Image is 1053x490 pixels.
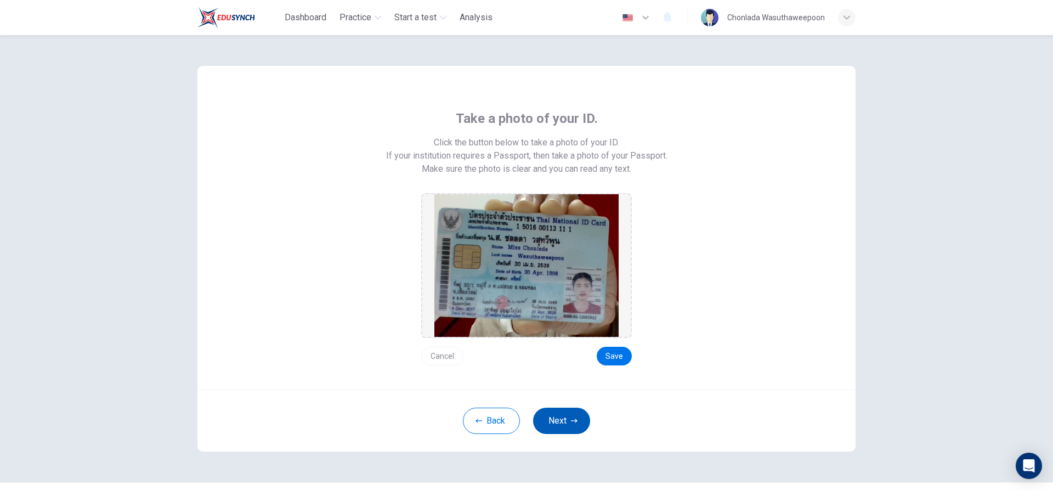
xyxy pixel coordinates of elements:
[394,11,437,24] span: Start a test
[285,11,326,24] span: Dashboard
[434,194,619,337] img: preview screemshot
[463,408,520,434] button: Back
[339,11,371,24] span: Practice
[386,136,667,162] span: Click the button below to take a photo of your ID. If your institution requires a Passport, then ...
[335,8,386,27] button: Practice
[197,7,255,29] img: Train Test logo
[456,110,598,127] span: Take a photo of your ID.
[460,11,492,24] span: Analysis
[280,8,331,27] button: Dashboard
[701,9,718,26] img: Profile picture
[727,11,825,24] div: Chonlada Wasuthaweepoon
[621,14,635,22] img: en
[197,7,280,29] a: Train Test logo
[533,408,590,434] button: Next
[1016,453,1042,479] div: Open Intercom Messenger
[390,8,451,27] button: Start a test
[455,8,497,27] button: Analysis
[421,347,463,365] button: Cancel
[422,162,631,176] span: Make sure the photo is clear and you can read any text.
[597,347,632,365] button: Save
